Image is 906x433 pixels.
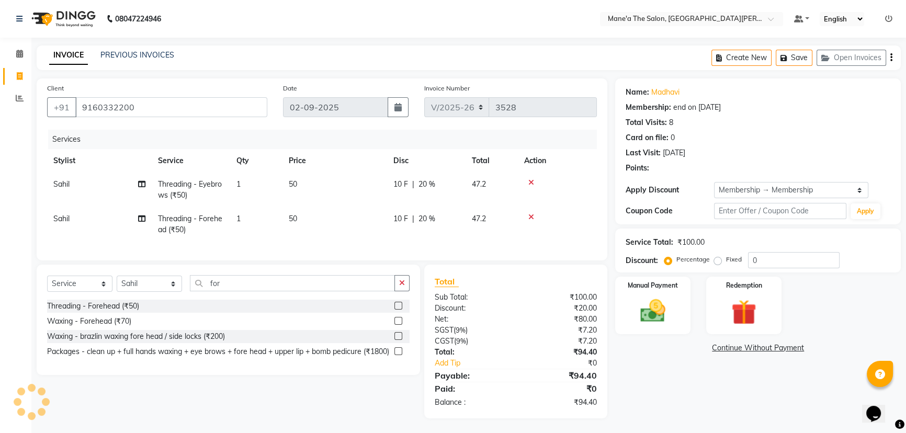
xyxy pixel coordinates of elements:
[158,179,222,200] span: Threading - Eyebrows (₹50)
[711,50,772,66] button: Create New
[516,347,605,358] div: ₹94.40
[516,336,605,347] div: ₹7.20
[387,149,466,173] th: Disc
[626,117,667,128] div: Total Visits:
[714,203,846,219] input: Enter Offer / Coupon Code
[530,358,605,369] div: ₹0
[418,179,435,190] span: 20 %
[726,255,742,264] label: Fixed
[626,102,671,113] div: Membership:
[435,276,459,287] span: Total
[626,237,673,248] div: Service Total:
[427,325,516,336] div: ( )
[236,214,241,223] span: 1
[516,325,605,336] div: ₹7.20
[48,130,605,149] div: Services
[626,132,669,143] div: Card on file:
[47,316,131,327] div: Waxing - Forehead (₹70)
[862,391,896,423] iframe: chat widget
[418,213,435,224] span: 20 %
[435,325,454,335] span: SGST
[663,147,685,158] div: [DATE]
[427,314,516,325] div: Net:
[518,149,597,173] th: Action
[47,84,64,93] label: Client
[190,275,395,291] input: Search or Scan
[456,337,466,345] span: 9%
[427,292,516,303] div: Sub Total:
[47,149,152,173] th: Stylist
[516,382,605,395] div: ₹0
[626,255,658,266] div: Discount:
[427,336,516,347] div: ( )
[673,102,721,113] div: end on [DATE]
[817,50,886,66] button: Open Invoices
[424,84,470,93] label: Invoice Number
[851,203,880,219] button: Apply
[283,84,297,93] label: Date
[47,346,389,357] div: Packages - clean up + full hands waxing + eye brows + fore head + upper lip + bomb pedicure (₹1800)
[115,4,161,33] b: 08047224946
[626,206,714,216] div: Coupon Code
[726,281,762,290] label: Redemption
[158,214,222,234] span: Threading - Forehead (₹50)
[456,326,466,334] span: 9%
[53,214,70,223] span: Sahil
[466,149,518,173] th: Total
[47,97,76,117] button: +91
[516,292,605,303] div: ₹100.00
[617,343,899,354] a: Continue Without Payment
[626,147,661,158] div: Last Visit:
[723,297,764,328] img: _gift.svg
[435,336,454,346] span: CGST
[516,369,605,382] div: ₹94.40
[393,179,408,190] span: 10 F
[412,213,414,224] span: |
[230,149,282,173] th: Qty
[516,314,605,325] div: ₹80.00
[516,397,605,408] div: ₹94.40
[53,179,70,189] span: Sahil
[236,179,241,189] span: 1
[393,213,408,224] span: 10 F
[676,255,710,264] label: Percentage
[651,87,679,98] a: Madhavi
[427,347,516,358] div: Total:
[632,297,673,325] img: _cash.svg
[75,97,267,117] input: Search by Name/Mobile/Email/Code
[100,50,174,60] a: PREVIOUS INVOICES
[427,397,516,408] div: Balance :
[47,331,225,342] div: Waxing - brazlin waxing fore head / side locks (₹200)
[289,179,297,189] span: 50
[516,303,605,314] div: ₹20.00
[427,358,531,369] a: Add Tip
[669,117,673,128] div: 8
[776,50,812,66] button: Save
[427,303,516,314] div: Discount:
[427,382,516,395] div: Paid:
[671,132,675,143] div: 0
[626,185,714,196] div: Apply Discount
[282,149,387,173] th: Price
[677,237,705,248] div: ₹100.00
[27,4,98,33] img: logo
[628,281,678,290] label: Manual Payment
[626,87,649,98] div: Name:
[412,179,414,190] span: |
[289,214,297,223] span: 50
[152,149,230,173] th: Service
[49,46,88,65] a: INVOICE
[472,214,486,223] span: 47.2
[47,301,139,312] div: Threading - Forehead (₹50)
[472,179,486,189] span: 47.2
[427,369,516,382] div: Payable:
[626,163,649,174] div: Points:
